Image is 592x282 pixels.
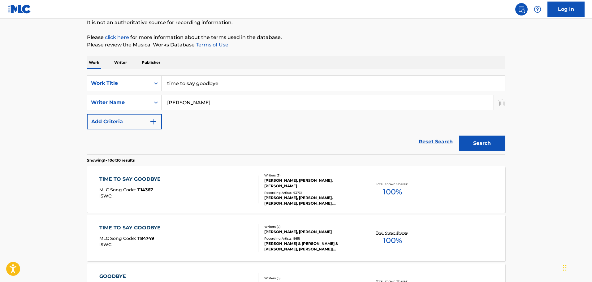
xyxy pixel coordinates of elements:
div: [PERSON_NAME], [PERSON_NAME], [PERSON_NAME], [PERSON_NAME], [PERSON_NAME], [PERSON_NAME], [PERSON... [264,195,358,206]
p: Showing 1 - 10 of 30 results [87,158,135,163]
p: Please for more information about the terms used in the database. [87,34,505,41]
p: Please review the Musical Works Database [87,41,505,49]
div: TIME TO SAY GOODBYE [99,176,164,183]
span: MLC Song Code : [99,187,137,193]
a: TIME TO SAY GOODBYEMLC Song Code:T14367ISWC:Writers (3)[PERSON_NAME], [PERSON_NAME], [PERSON_NAME... [87,166,505,213]
iframe: Chat Widget [561,252,592,282]
p: Writer [112,56,129,69]
div: [PERSON_NAME], [PERSON_NAME] [264,229,358,235]
form: Search Form [87,76,505,154]
div: Help [531,3,544,15]
a: Terms of Use [195,42,228,48]
p: Total Known Shares: [376,230,409,235]
a: Log In [547,2,585,17]
div: Writers ( 3 ) [264,173,358,178]
a: click here [105,34,129,40]
span: 100 % [383,186,402,197]
div: Recording Artists ( 965 ) [264,236,358,241]
p: Work [87,56,101,69]
div: TIME TO SAY GOODBYE [99,224,164,232]
div: Drag [563,258,567,277]
img: Delete Criterion [499,95,505,110]
button: Add Criteria [87,114,162,129]
img: help [534,6,541,13]
span: T14367 [137,187,153,193]
span: T84749 [137,236,154,241]
img: MLC Logo [7,5,31,14]
div: Recording Artists ( 6373 ) [264,190,358,195]
span: ISWC : [99,193,114,199]
p: Total Known Shares: [376,182,409,186]
a: Public Search [515,3,528,15]
div: [PERSON_NAME] & [PERSON_NAME] & [PERSON_NAME], [PERSON_NAME]|[PERSON_NAME]|[PERSON_NAME], [PERSON... [264,241,358,252]
div: GOODBYE [99,273,158,280]
div: Writer Name [91,99,147,106]
a: TIME TO SAY GOODBYEMLC Song Code:T84749ISWC:Writers (2)[PERSON_NAME], [PERSON_NAME]Recording Arti... [87,215,505,261]
div: Writers ( 5 ) [264,276,358,280]
div: Writers ( 2 ) [264,224,358,229]
a: Reset Search [416,135,456,149]
p: Publisher [140,56,162,69]
p: It is not an authoritative source for recording information. [87,19,505,26]
img: search [518,6,525,13]
span: MLC Song Code : [99,236,137,241]
div: Work Title [91,80,147,87]
button: Search [459,136,505,151]
img: 9d2ae6d4665cec9f34b9.svg [149,118,157,125]
div: [PERSON_NAME], [PERSON_NAME], [PERSON_NAME] [264,178,358,189]
span: 100 % [383,235,402,246]
span: ISWC : [99,242,114,247]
